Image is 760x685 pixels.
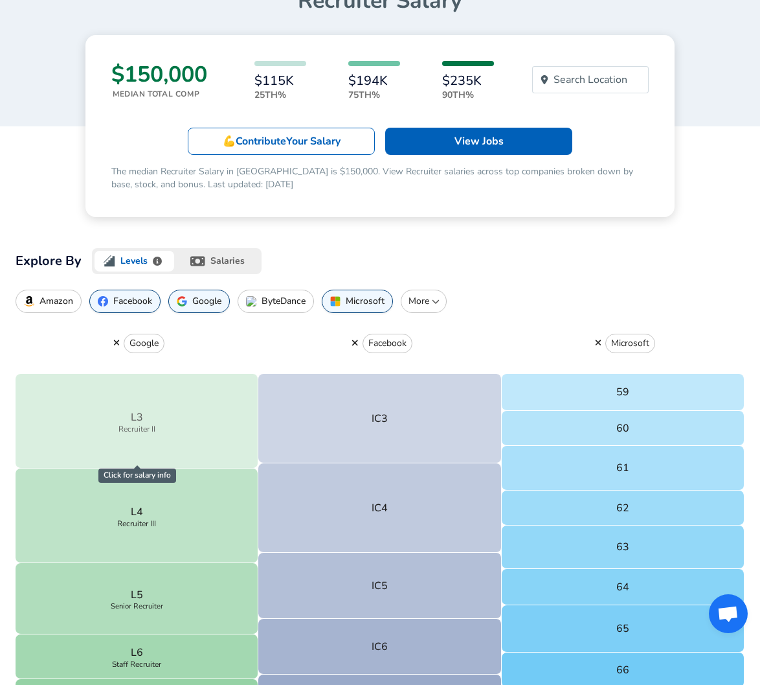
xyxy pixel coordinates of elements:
p: ByteDance [262,296,306,307]
button: L5Senior Recruiter [16,563,258,634]
h6: $115K [254,74,306,88]
button: 63 [502,526,744,569]
button: IC3 [258,374,501,463]
p: 90th% [442,88,494,102]
a: View Jobs [385,128,572,155]
button: L6Staff Recruiter [16,634,258,679]
button: IC5 [258,553,501,619]
img: ByteDanceIcon [246,296,256,307]
img: GoogleIcon [177,296,187,307]
p: Search Location [553,72,627,87]
p: Facebook [368,337,407,350]
img: levels.fyi logo [104,255,115,267]
button: salaries [177,248,262,274]
h6: $194K [348,74,400,88]
img: MicrosoftIcon [330,296,341,307]
div: Open chat [709,594,748,633]
p: Median Total Comp [113,88,207,100]
p: The median Recruiter Salary in [GEOGRAPHIC_DATA] is $150,000. View Recruiter salaries across top ... [111,165,649,191]
p: Google [129,337,159,350]
button: 65 [502,605,744,653]
span: Your Salary [286,134,341,148]
p: 62 [616,500,629,516]
img: FacebookIcon [98,296,108,307]
button: Facebook [89,290,161,313]
p: 66 [616,662,629,678]
p: Amazon [39,296,73,307]
button: L3Recruiter II [16,374,258,469]
span: Click for salary info [98,469,176,482]
p: IC4 [372,500,388,516]
button: ByteDance [238,290,314,313]
p: View Jobs [454,134,504,149]
p: 65 [616,621,629,636]
button: levels.fyi logoLevels [92,248,177,274]
p: 75th% [348,88,400,102]
button: L4Recruiter III [16,469,258,563]
button: IC6 [258,619,501,675]
p: L3 [131,410,143,425]
p: Google [192,296,221,307]
p: L6 [131,645,143,660]
button: 62 [502,491,744,526]
button: Microsoft [605,334,655,353]
p: More [407,295,441,308]
button: Google [168,290,230,313]
span: Recruiter II [118,425,155,433]
button: 59 [502,374,744,411]
h3: $150,000 [111,61,207,88]
p: IC5 [372,578,388,594]
p: 64 [616,579,629,595]
p: Microsoft [611,337,649,350]
p: 60 [616,421,629,436]
button: 64 [502,569,744,605]
button: IC4 [258,463,501,553]
p: 63 [616,539,629,555]
a: 💪ContributeYour Salary [188,128,375,155]
button: Facebook [363,334,412,353]
p: IC6 [372,639,388,655]
p: L4 [131,504,143,520]
p: IC3 [372,411,388,426]
button: Amazon [16,290,82,313]
span: Staff Recruiter [112,660,161,668]
span: Recruiter III [117,520,156,528]
p: Microsoft [346,296,385,307]
p: 💪 Contribute [223,134,341,149]
button: 61 [502,446,744,491]
button: More [401,290,447,313]
p: L5 [131,587,143,603]
p: 25th% [254,88,306,102]
button: Google [124,334,164,353]
img: AmazonIcon [24,296,34,307]
h2: Explore By [16,251,82,272]
span: Senior Recruiter [111,603,163,610]
p: Facebook [113,296,152,307]
button: 60 [502,411,744,446]
p: 59 [616,384,629,400]
h6: $235K [442,74,494,88]
p: 61 [616,460,629,476]
button: Microsoft [322,290,393,313]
